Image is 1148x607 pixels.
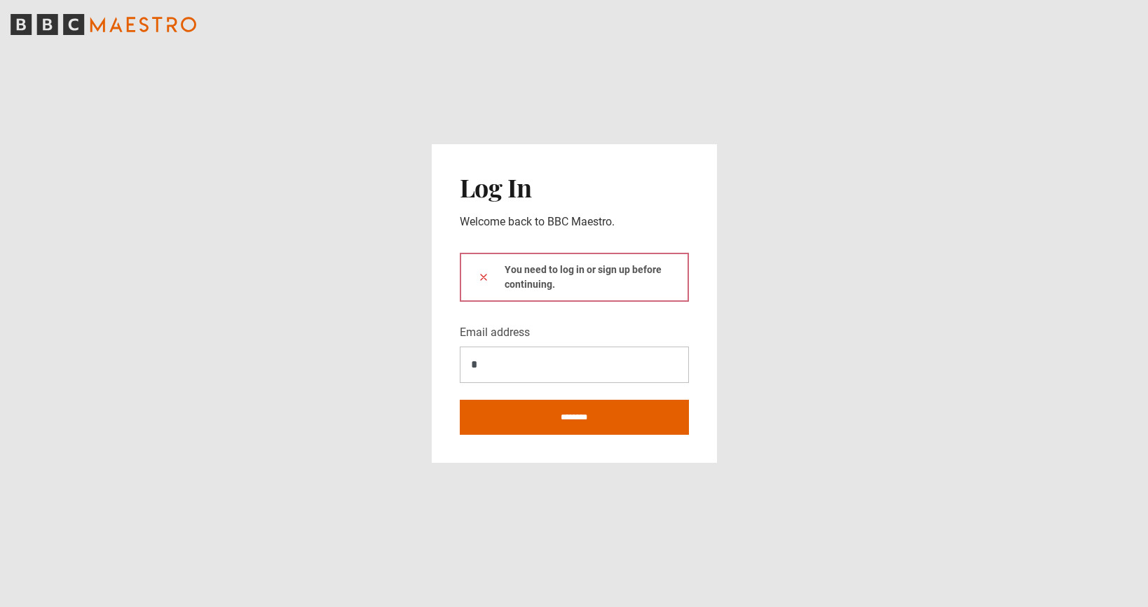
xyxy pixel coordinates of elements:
[460,214,689,230] p: Welcome back to BBC Maestro.
[460,324,530,341] label: Email address
[11,14,196,35] svg: BBC Maestro
[460,172,689,202] h2: Log In
[460,253,689,302] div: You need to log in or sign up before continuing.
